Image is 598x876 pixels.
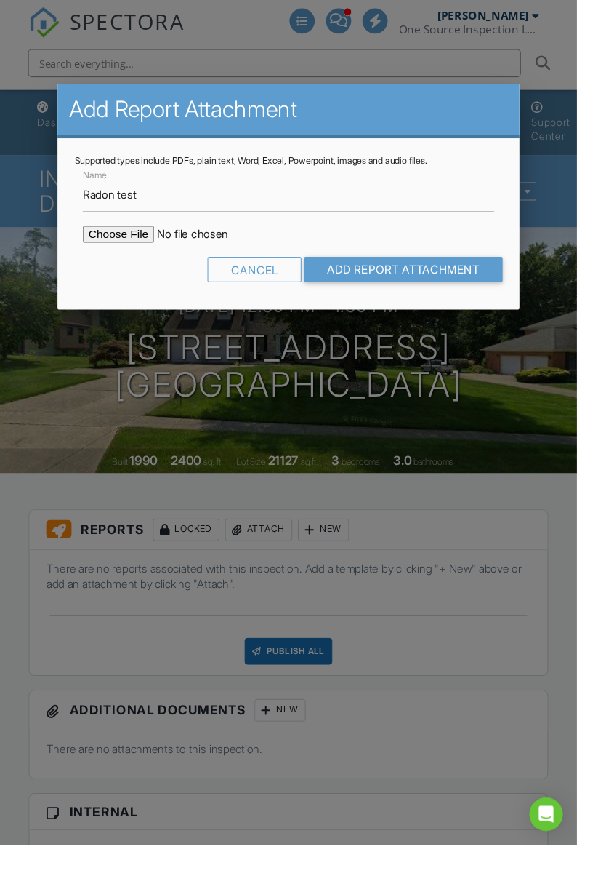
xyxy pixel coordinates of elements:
div: Cancel [215,266,312,292]
div: Open Intercom Messenger [549,827,583,861]
div: Supported types include PDFs, plain text, Word, Excel, Powerpoint, images and audio files. [77,161,520,172]
input: Add Report Attachment [315,266,521,292]
h2: Add Report Attachment [71,99,526,128]
label: Name [86,175,110,188]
